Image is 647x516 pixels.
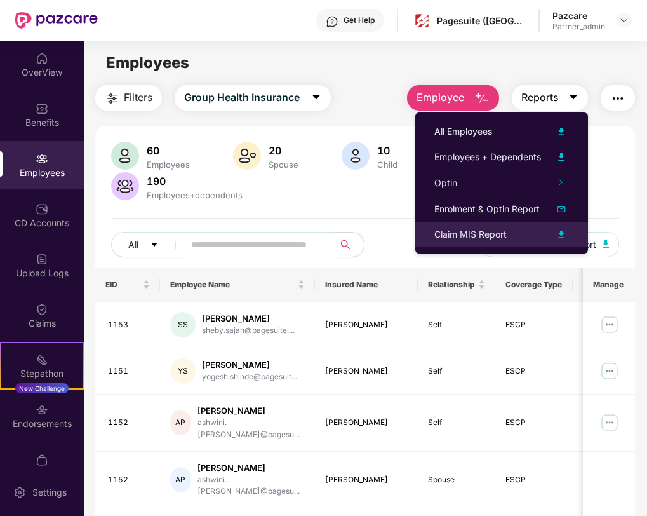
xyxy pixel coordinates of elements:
th: Manage [583,268,634,302]
div: ESCP [505,417,563,429]
img: svg+xml;base64,PHN2ZyBpZD0iQ0RfQWNjb3VudHMiIGRhdGEtbmFtZT0iQ0QgQWNjb3VudHMiIHhtbG5zPSJodHRwOi8vd3... [36,203,48,215]
img: svg+xml;base64,PHN2ZyB4bWxucz0iaHR0cDovL3d3dy53My5vcmcvMjAwMC9zdmciIHhtbG5zOnhsaW5rPSJodHRwOi8vd3... [342,142,370,170]
img: svg+xml;base64,PHN2ZyBpZD0iVXBsb2FkX0xvZ3MiIGRhdGEtbmFtZT0iVXBsb2FkIExvZ3MiIHhtbG5zPSJodHRwOi8vd3... [36,253,48,266]
div: yogesh.shinde@pagesuit... [202,371,297,383]
div: AP [170,410,191,435]
div: 10 [375,144,400,157]
img: svg+xml;base64,PHN2ZyB4bWxucz0iaHR0cDovL3d3dy53My5vcmcvMjAwMC9zdmciIHdpZHRoPSIyNCIgaGVpZ2h0PSIyNC... [610,91,625,106]
img: svg+xml;base64,PHN2ZyB4bWxucz0iaHR0cDovL3d3dy53My5vcmcvMjAwMC9zdmciIHhtbG5zOnhsaW5rPSJodHRwOi8vd3... [603,240,609,248]
div: Pagesuite ([GEOGRAPHIC_DATA]) Private Limited [437,15,526,27]
img: svg+xml;base64,PHN2ZyB4bWxucz0iaHR0cDovL3d3dy53My5vcmcvMjAwMC9zdmciIHhtbG5zOnhsaW5rPSJodHRwOi8vd3... [474,91,490,106]
img: svg+xml;base64,PHN2ZyB4bWxucz0iaHR0cDovL3d3dy53My5vcmcvMjAwMC9zdmciIHdpZHRoPSIyNCIgaGVpZ2h0PSIyNC... [105,91,120,106]
div: YS [170,358,196,384]
img: svg+xml;base64,PHN2ZyB4bWxucz0iaHR0cDovL3d3dy53My5vcmcvMjAwMC9zdmciIHhtbG5zOnhsaW5rPSJodHRwOi8vd3... [111,172,139,200]
button: Group Health Insurancecaret-down [175,85,331,111]
img: svg+xml;base64,PHN2ZyBpZD0iRHJvcGRvd24tMzJ4MzIiIHhtbG5zPSJodHRwOi8vd3d3LnczLm9yZy8yMDAwL3N2ZyIgd2... [619,15,629,25]
button: Filters [95,85,162,111]
img: svg+xml;base64,PHN2ZyBpZD0iRW1wbG95ZWVzIiB4bWxucz0iaHR0cDovL3d3dy53My5vcmcvMjAwMC9zdmciIHdpZHRoPS... [36,153,48,165]
div: SS [170,312,196,337]
span: search [333,240,357,250]
span: Employee [417,90,464,105]
div: ESCP [505,319,563,331]
span: Employee Name [170,280,295,290]
div: Employees+dependents [144,190,245,200]
img: manageButton [599,315,620,335]
div: Self [428,365,485,377]
div: Spouse [428,474,485,486]
div: [PERSON_NAME] [197,405,305,417]
div: Partner_admin [552,22,605,32]
button: Employee [407,85,499,111]
span: Reports [521,90,558,105]
span: EID [105,280,140,290]
button: Allcaret-down [111,232,189,257]
span: All [128,238,138,252]
div: New Challenge [15,383,69,393]
div: 60 [144,144,192,157]
button: search [333,232,364,257]
img: manageButton [599,412,620,433]
img: svg+xml;base64,PHN2ZyBpZD0iU2V0dGluZy0yMHgyMCIgeG1sbnM9Imh0dHA6Ly93d3cudzMub3JnLzIwMDAvc3ZnIiB3aW... [13,486,26,499]
img: svg+xml;base64,PHN2ZyB4bWxucz0iaHR0cDovL3d3dy53My5vcmcvMjAwMC9zdmciIHhtbG5zOnhsaW5rPSJodHRwOi8vd3... [233,142,261,170]
img: svg+xml;base64,PHN2ZyB4bWxucz0iaHR0cDovL3d3dy53My5vcmcvMjAwMC9zdmciIHdpZHRoPSIyMSIgaGVpZ2h0PSIyMC... [36,353,48,366]
div: ashwini.[PERSON_NAME]@pagesu... [197,417,305,441]
div: ashwini.[PERSON_NAME]@pagesu... [197,474,305,498]
img: svg+xml;base64,PHN2ZyB4bWxucz0iaHR0cDovL3d3dy53My5vcmcvMjAwMC9zdmciIHhtbG5zOnhsaW5rPSJodHRwOi8vd3... [554,201,569,217]
div: ESCP [505,474,563,486]
div: [PERSON_NAME] [202,313,295,325]
div: 20 [266,144,301,157]
div: 1153 [108,319,150,331]
th: Employee Name [160,268,315,302]
div: Self [428,319,485,331]
span: Filters [124,90,152,105]
div: All Employees [434,125,492,139]
img: svg+xml;base64,PHN2ZyBpZD0iQ2xhaW0iIHhtbG5zPSJodHRwOi8vd3d3LnczLm9yZy8yMDAwL3N2ZyIgd2lkdGg9IjIwIi... [36,303,48,316]
div: 1152 [108,417,150,429]
div: Employees [144,160,192,170]
div: [PERSON_NAME] [325,417,408,429]
th: Insured Name [315,268,418,302]
img: svg+xml;base64,PHN2ZyB4bWxucz0iaHR0cDovL3d3dy53My5vcmcvMjAwMC9zdmciIHhtbG5zOnhsaW5rPSJodHRwOi8vd3... [554,227,569,242]
th: Coverage Type [495,268,573,302]
img: svg+xml;base64,PHN2ZyB4bWxucz0iaHR0cDovL3d3dy53My5vcmcvMjAwMC9zdmciIHhtbG5zOnhsaW5rPSJodHRwOi8vd3... [111,142,139,170]
div: sheby.sajan@pagesuite.... [202,325,295,337]
div: [PERSON_NAME] [325,319,408,331]
img: svg+xml;base64,PHN2ZyBpZD0iQmVuZWZpdHMiIHhtbG5zPSJodHRwOi8vd3d3LnczLm9yZy8yMDAwL3N2ZyIgd2lkdGg9Ij... [36,102,48,115]
span: caret-down [568,92,578,104]
span: Group Health Insurance [184,90,300,105]
div: Child [375,160,400,170]
img: svg+xml;base64,PHN2ZyBpZD0iRW5kb3JzZW1lbnRzIiB4bWxucz0iaHR0cDovL3d3dy53My5vcmcvMjAwMC9zdmciIHdpZH... [36,404,48,416]
div: Employees + Dependents [434,150,541,164]
button: Reportscaret-down [512,85,588,111]
span: right [557,179,564,186]
div: Pazcare [552,10,605,22]
span: caret-down [311,92,321,104]
img: New Pazcare Logo [15,12,98,29]
img: svg+xml;base64,PHN2ZyBpZD0iSGVscC0zMngzMiIgeG1sbnM9Imh0dHA6Ly93d3cudzMub3JnLzIwMDAvc3ZnIiB3aWR0aD... [326,15,338,28]
div: Spouse [266,160,301,170]
img: manageButton [599,361,620,381]
div: ESCP [505,365,563,377]
div: [PERSON_NAME] [202,359,297,371]
th: Relationship [418,268,495,302]
img: svg+xml;base64,PHN2ZyBpZD0iSG9tZSIgeG1sbnM9Imh0dHA6Ly93d3cudzMub3JnLzIwMDAvc3ZnIiB3aWR0aD0iMjAiIG... [36,52,48,65]
img: pagesuite-logo-center.png [413,11,431,30]
span: Employees [106,53,189,72]
div: 1152 [108,474,150,486]
div: Enrolment & Optin Report [434,202,540,216]
span: Relationship [428,280,476,290]
div: Stepathon [1,367,83,380]
div: [PERSON_NAME] [197,462,305,474]
div: Get Help [344,15,375,25]
div: Claim MIS Report [434,227,507,241]
div: 1151 [108,365,150,377]
img: svg+xml;base64,PHN2ZyB4bWxucz0iaHR0cDovL3d3dy53My5vcmcvMjAwMC9zdmciIHhtbG5zOnhsaW5rPSJodHRwOi8vd3... [554,149,569,165]
div: Settings [29,486,70,499]
div: [PERSON_NAME] [325,474,408,486]
div: AP [170,467,191,492]
th: EID [95,268,160,302]
img: svg+xml;base64,PHN2ZyBpZD0iTXlfT3JkZXJzIiBkYXRhLW5hbWU9Ik15IE9yZGVycyIgeG1sbnM9Imh0dHA6Ly93d3cudz... [36,454,48,466]
div: 190 [144,175,245,187]
div: [PERSON_NAME] [325,365,408,377]
div: Self [428,417,485,429]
